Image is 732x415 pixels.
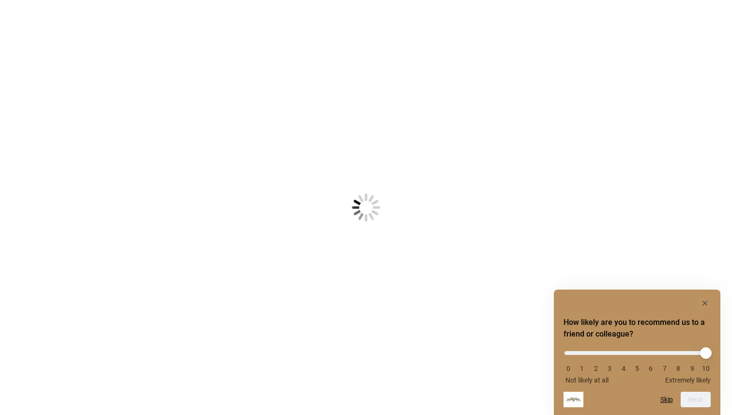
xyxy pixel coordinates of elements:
li: 6 [646,365,656,372]
img: Loading [304,146,428,270]
li: 2 [591,365,601,372]
div: How likely are you to recommend us to a friend or colleague? Select an option from 0 to 10, with ... [564,344,711,384]
li: 8 [673,365,683,372]
span: Not likely at all [565,376,609,384]
li: 5 [632,365,642,372]
div: How likely are you to recommend us to a friend or colleague? Select an option from 0 to 10, with ... [564,297,711,407]
button: Next question [681,392,711,407]
li: 0 [564,365,573,372]
li: 9 [687,365,697,372]
span: Extremely likely [665,376,711,384]
li: 1 [577,365,587,372]
li: 4 [619,365,628,372]
li: 10 [701,365,711,372]
li: 3 [605,365,614,372]
h2: How likely are you to recommend us to a friend or colleague? Select an option from 0 to 10, with ... [564,317,711,340]
button: Skip [660,396,673,403]
li: 7 [660,365,670,372]
button: Hide survey [699,297,711,309]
